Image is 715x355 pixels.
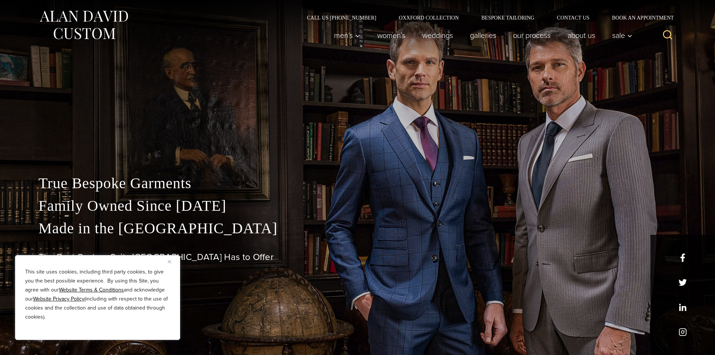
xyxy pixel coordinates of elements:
a: Call Us [PHONE_NUMBER] [296,15,388,20]
a: About Us [559,28,604,43]
img: Alan David Custom [39,8,129,42]
a: Website Privacy Policy [33,295,84,303]
a: Our Process [504,28,559,43]
a: Galleries [461,28,504,43]
p: True Bespoke Garments Family Owned Since [DATE] Made in the [GEOGRAPHIC_DATA] [39,172,677,240]
a: Bespoke Tailoring [470,15,545,20]
a: Contact Us [546,15,601,20]
h1: The Best Custom Suits [GEOGRAPHIC_DATA] Has to Offer [39,252,677,263]
nav: Primary Navigation [325,28,636,43]
a: Website Terms & Conditions [59,286,124,294]
span: Sale [612,32,632,39]
span: Men’s [334,32,360,39]
a: Book an Appointment [601,15,676,20]
a: weddings [414,28,461,43]
p: This site uses cookies, including third party cookies, to give you the best possible experience. ... [25,267,170,322]
nav: Secondary Navigation [296,15,677,20]
a: Women’s [369,28,414,43]
button: View Search Form [659,26,677,44]
a: Oxxford Collection [387,15,470,20]
img: Close [168,260,171,263]
button: Close [168,257,177,266]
